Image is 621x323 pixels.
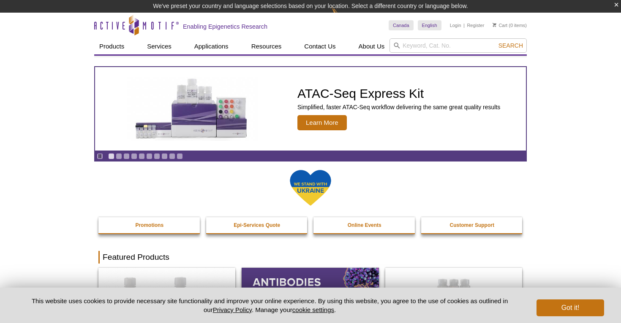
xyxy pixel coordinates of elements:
button: cookie settings [292,306,334,313]
a: ATAC-Seq Express Kit ATAC-Seq Express Kit Simplified, faster ATAC-Seq workflow delivering the sam... [95,67,526,151]
strong: Online Events [348,222,381,228]
a: Go to slide 4 [131,153,137,159]
li: (0 items) [493,20,527,30]
p: Simplified, faster ATAC-Seq workflow delivering the same great quality results [297,103,500,111]
a: Resources [246,38,287,54]
a: Go to slide 1 [108,153,114,159]
a: Customer Support [421,217,523,233]
a: Canada [389,20,414,30]
a: Go to slide 2 [116,153,122,159]
h2: Featured Products [98,251,523,264]
img: We Stand With Ukraine [289,169,332,207]
a: Login [450,22,461,28]
a: Go to slide 3 [123,153,130,159]
a: Online Events [313,217,416,233]
a: Cart [493,22,507,28]
button: Search [496,42,526,49]
input: Keyword, Cat. No. [389,38,527,53]
a: Go to slide 9 [169,153,175,159]
a: Epi-Services Quote [206,217,308,233]
img: Change Here [332,6,354,26]
a: Register [467,22,484,28]
strong: Epi-Services Quote [234,222,280,228]
a: About Us [354,38,390,54]
a: Go to slide 5 [139,153,145,159]
strong: Customer Support [450,222,494,228]
span: Search [498,42,523,49]
a: Applications [189,38,234,54]
a: Go to slide 8 [161,153,168,159]
img: ATAC-Seq Express Kit [123,77,262,141]
a: English [418,20,441,30]
h2: ATAC-Seq Express Kit [297,87,500,100]
p: This website uses cookies to provide necessary site functionality and improve your online experie... [17,296,523,314]
a: Products [94,38,129,54]
span: Learn More [297,115,347,130]
article: ATAC-Seq Express Kit [95,67,526,151]
a: Promotions [98,217,201,233]
li: | [463,20,465,30]
strong: Promotions [135,222,163,228]
img: Your Cart [493,23,496,27]
a: Privacy Policy [213,306,252,313]
button: Got it! [537,299,604,316]
a: Go to slide 7 [154,153,160,159]
a: Toggle autoplay [97,153,103,159]
a: Services [142,38,177,54]
a: Contact Us [299,38,340,54]
h2: Enabling Epigenetics Research [183,23,267,30]
a: Go to slide 10 [177,153,183,159]
a: Go to slide 6 [146,153,153,159]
